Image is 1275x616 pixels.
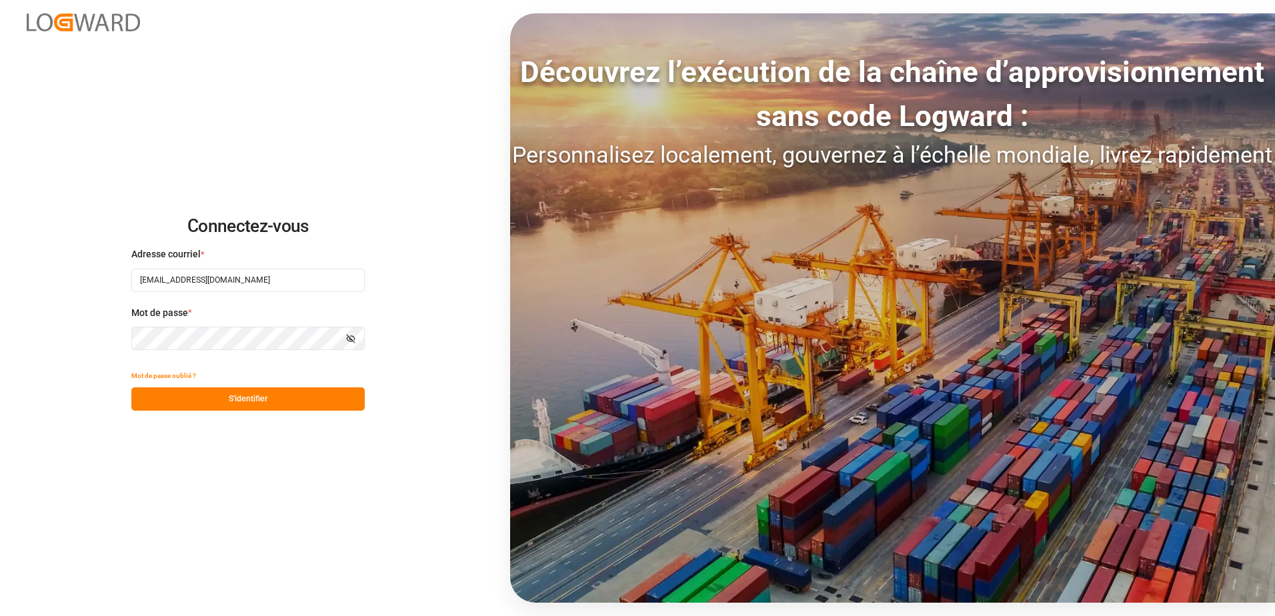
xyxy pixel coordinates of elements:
[131,387,365,411] button: S'identifier
[510,50,1275,138] div: Découvrez l’exécution de la chaîne d’approvisionnement sans code Logward :
[131,205,365,248] h2: Connectez-vous
[131,364,196,387] button: Mot de passe oublié ?
[510,138,1275,172] div: Personnalisez localement, gouvernez à l’échelle mondiale, livrez rapidement
[131,306,188,320] span: Mot de passe
[27,13,140,31] img: Logward_new_orange.png
[131,247,201,261] span: Adresse courriel
[131,269,365,292] input: Entrez votre adresse e-mail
